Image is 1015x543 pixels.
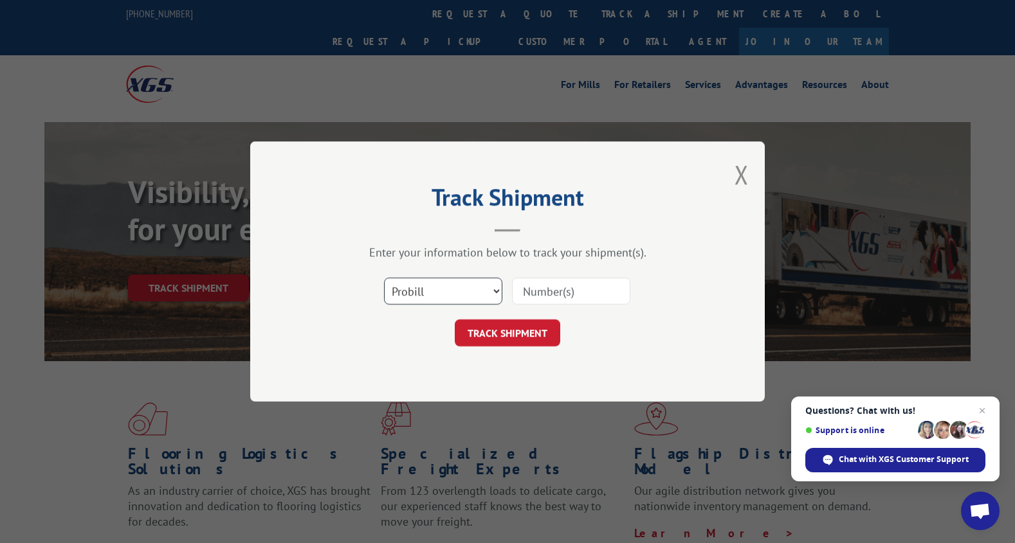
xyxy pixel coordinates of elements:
[805,425,913,435] span: Support is online
[735,157,749,191] button: Close modal
[315,188,700,213] h2: Track Shipment
[455,319,560,346] button: TRACK SHIPMENT
[805,448,985,472] div: Chat with XGS Customer Support
[805,405,985,416] span: Questions? Chat with us!
[315,245,700,260] div: Enter your information below to track your shipment(s).
[512,278,630,305] input: Number(s)
[974,403,990,418] span: Close chat
[839,454,969,465] span: Chat with XGS Customer Support
[961,492,1000,530] div: Open chat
